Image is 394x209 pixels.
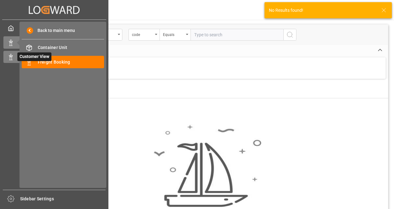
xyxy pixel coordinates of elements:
[190,29,283,41] input: Type to search
[38,59,104,65] span: Freight Booking
[22,42,104,54] a: Container Unit
[132,30,153,38] div: code
[160,29,190,41] button: open menu
[22,56,104,68] a: Freight Booking
[33,27,75,34] span: Back to main menu
[20,196,106,202] span: Sidebar Settings
[269,7,375,14] div: No Results found!
[3,22,105,34] a: My Cockpit
[283,29,296,41] button: search button
[163,30,184,38] div: Equals
[17,52,51,61] span: Customer View
[3,51,105,63] a: Customer ViewCustomer View
[153,124,261,208] img: smooth_sailing.jpeg
[129,29,160,41] button: open menu
[38,44,104,51] span: Container Unit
